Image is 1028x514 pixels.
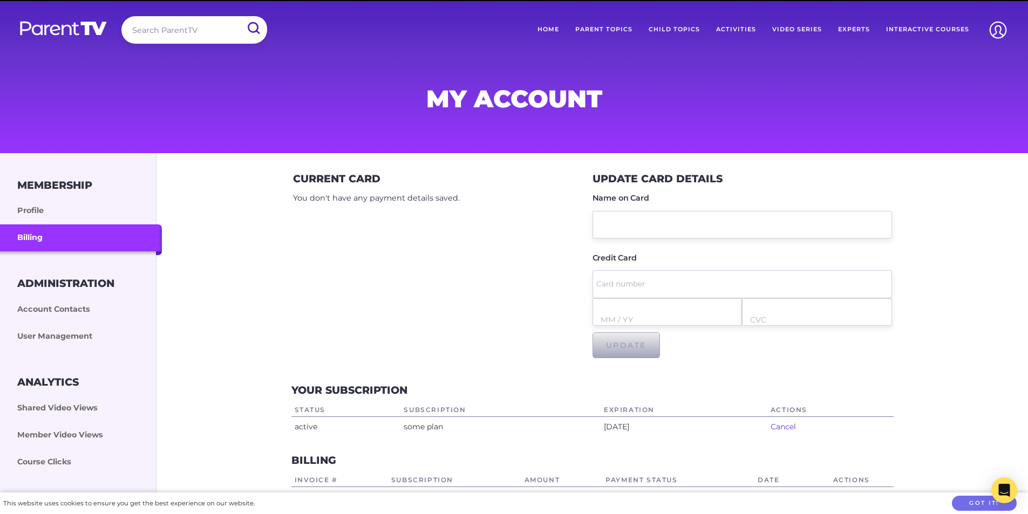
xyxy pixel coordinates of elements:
[809,474,894,487] th: Actions
[239,16,267,40] input: Submit
[567,16,641,43] a: Parent Topics
[291,474,388,487] th: Invoice #
[19,20,108,36] img: parenttv-logo-white.4c85aaf.svg
[593,332,660,358] button: Update
[293,173,380,185] h3: Current Card
[17,179,92,191] h3: Membership
[388,474,521,487] th: Subscription
[708,16,764,43] a: Activities
[291,403,401,417] th: Status
[952,496,1017,511] button: Got it!
[593,194,649,202] label: Name on Card
[293,191,593,205] p: You don't have any payment details saved.
[593,173,723,185] h3: Update Card Details
[291,454,336,467] h3: Billing
[771,422,796,431] a: Cancel
[400,416,601,437] td: some plan
[754,474,809,487] th: Date
[878,16,977,43] a: Interactive Courses
[291,416,401,437] td: active
[400,403,601,417] th: Subscription
[764,16,830,43] a: Video Series
[991,477,1017,503] div: Open Intercom Messenger
[521,474,603,487] th: Amount
[602,474,754,487] th: Payment Status
[291,384,407,396] h3: Your subscription
[121,16,267,44] input: Search ParentTV
[767,403,894,417] th: Actions
[601,306,734,334] input: MM / YY
[529,16,567,43] a: Home
[601,403,767,417] th: Expiration
[17,376,79,388] h3: Analytics
[984,16,1012,44] img: Account
[601,416,767,437] td: [DATE]
[17,277,114,290] h3: Administration
[641,16,708,43] a: Child Topics
[3,498,255,509] div: This website uses cookies to ensure you get the best experience on our website.
[830,16,878,43] a: Experts
[254,88,774,109] h1: My Account
[596,270,887,298] input: Card number
[593,254,637,262] label: Credit Card
[750,306,884,334] input: CVC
